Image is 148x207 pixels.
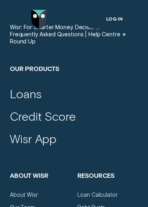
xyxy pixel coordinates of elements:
[84,10,138,29] a: Get Estimate
[10,129,56,148] a: Wisr App
[77,172,139,191] h2: Resources
[77,191,118,198] a: Loan Calculator
[31,10,47,29] img: Wisr
[10,38,36,45] a: Round Up
[10,84,41,103] a: Loans
[10,172,71,191] h2: About Wisr
[10,65,138,84] h2: Our Products
[91,9,138,28] button: Log in
[10,191,38,198] a: About Wisr
[6,10,25,29] button: Open Menu
[10,107,76,125] a: Credit Score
